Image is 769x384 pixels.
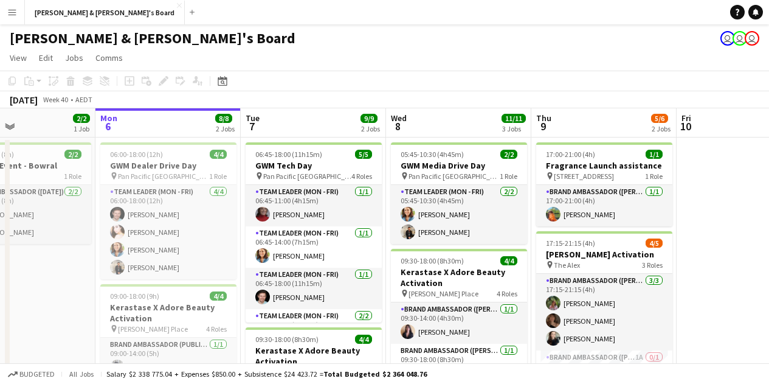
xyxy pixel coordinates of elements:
[60,50,88,66] a: Jobs
[360,114,378,123] span: 9/9
[5,50,32,66] a: View
[534,119,551,133] span: 9
[536,249,672,260] h3: [PERSON_NAME] Activation
[74,124,89,133] div: 1 Job
[91,50,128,66] a: Comms
[536,142,672,226] app-job-card: 17:00-21:00 (4h)1/1Fragrance Launch assistance [STREET_ADDRESS]1 RoleBrand Ambassador ([PERSON_NA...
[100,160,236,171] h3: GWM Dealer Drive Day
[255,335,319,344] span: 09:30-18:00 (8h30m)
[646,239,663,248] span: 4/5
[409,172,500,181] span: Pan Pacific [GEOGRAPHIC_DATA]
[554,260,580,270] span: The Alex
[100,338,236,379] app-card-role: Brand Ambassador (Public Holiday)1/109:00-14:00 (5h)[PERSON_NAME]
[745,31,759,46] app-user-avatar: Jenny Tu
[118,324,188,333] span: [PERSON_NAME] Place
[409,289,478,298] span: [PERSON_NAME] Place
[246,226,382,268] app-card-role: Team Leader (Mon - Fri)1/106:45-14:00 (7h15m)[PERSON_NAME]
[244,119,260,133] span: 7
[246,185,382,226] app-card-role: Team Leader (Mon - Fri)1/106:45-11:00 (4h15m)[PERSON_NAME]
[246,309,382,368] app-card-role: Team Leader (Mon - Fri)2/207:30-15:00 (7h30m)
[210,291,227,301] span: 4/4
[10,29,295,47] h1: [PERSON_NAME] & [PERSON_NAME]'s Board
[246,113,260,124] span: Tue
[10,52,27,63] span: View
[680,119,691,133] span: 10
[546,239,595,248] span: 17:15-21:15 (4h)
[19,370,55,379] span: Budgeted
[34,50,58,66] a: Edit
[681,113,691,124] span: Fri
[64,172,81,181] span: 1 Role
[502,124,525,133] div: 3 Jobs
[106,369,427,379] div: Salary $2 338 775.04 + Expenses $850.00 + Subsistence $24 423.72 =
[642,260,663,270] span: 3 Roles
[323,369,427,379] span: Total Budgeted $2 364 048.76
[25,1,185,24] button: [PERSON_NAME] & [PERSON_NAME]'s Board
[100,302,236,324] h3: Kerastase X Adore Beauty Activation
[391,185,527,244] app-card-role: Team Leader (Mon - Fri)2/205:45-10:30 (4h45m)[PERSON_NAME][PERSON_NAME]
[98,119,117,133] span: 6
[361,124,380,133] div: 2 Jobs
[645,172,663,181] span: 1 Role
[255,150,322,159] span: 06:45-18:00 (11h15m)
[401,150,464,159] span: 05:45-10:30 (4h45m)
[391,160,527,171] h3: GWM Media Drive Day
[110,291,159,301] span: 09:00-18:00 (9h)
[391,302,527,344] app-card-role: Brand Ambassador ([PERSON_NAME])1/109:30-14:00 (4h30m)[PERSON_NAME]
[351,172,372,181] span: 4 Roles
[40,95,71,104] span: Week 40
[536,160,672,171] h3: Fragrance Launch assistance
[391,267,527,288] h3: Kerastase X Adore Beauty Activation
[391,113,407,124] span: Wed
[355,335,372,344] span: 4/4
[246,160,382,171] h3: GWM Tech Day
[536,113,551,124] span: Thu
[246,142,382,323] app-job-card: 06:45-18:00 (11h15m)5/5GWM Tech Day Pan Pacific [GEOGRAPHIC_DATA]4 RolesTeam Leader (Mon - Fri)1/...
[652,124,671,133] div: 2 Jobs
[10,94,38,106] div: [DATE]
[536,185,672,226] app-card-role: Brand Ambassador ([PERSON_NAME])1/117:00-21:00 (4h)[PERSON_NAME]
[73,114,90,123] span: 2/2
[554,172,614,181] span: [STREET_ADDRESS]
[246,345,382,367] h3: Kerastase X Adore Beauty Activation
[391,142,527,244] app-job-card: 05:45-10:30 (4h45m)2/2GWM Media Drive Day Pan Pacific [GEOGRAPHIC_DATA]1 RoleTeam Leader (Mon - F...
[546,150,595,159] span: 17:00-21:00 (4h)
[216,124,235,133] div: 2 Jobs
[100,185,236,279] app-card-role: Team Leader (Mon - Fri)4/406:00-18:00 (12h)[PERSON_NAME][PERSON_NAME][PERSON_NAME][PERSON_NAME]
[39,52,53,63] span: Edit
[65,52,83,63] span: Jobs
[210,150,227,159] span: 4/4
[355,150,372,159] span: 5/5
[110,150,163,159] span: 06:00-18:00 (12h)
[651,114,668,123] span: 5/6
[536,274,672,351] app-card-role: Brand Ambassador ([PERSON_NAME])3/317:15-21:15 (4h)[PERSON_NAME][PERSON_NAME][PERSON_NAME]
[209,172,227,181] span: 1 Role
[389,119,407,133] span: 8
[502,114,526,123] span: 11/11
[733,31,747,46] app-user-avatar: Jenny Tu
[64,150,81,159] span: 2/2
[6,368,57,381] button: Budgeted
[720,31,735,46] app-user-avatar: Jenny Tu
[215,114,232,123] span: 8/8
[646,150,663,159] span: 1/1
[500,256,517,265] span: 4/4
[500,150,517,159] span: 2/2
[67,369,96,379] span: All jobs
[75,95,92,104] div: AEDT
[206,324,227,333] span: 4 Roles
[263,172,351,181] span: Pan Pacific [GEOGRAPHIC_DATA]
[118,172,209,181] span: Pan Pacific [GEOGRAPHIC_DATA]
[500,172,517,181] span: 1 Role
[100,113,117,124] span: Mon
[497,289,517,298] span: 4 Roles
[100,142,236,279] app-job-card: 06:00-18:00 (12h)4/4GWM Dealer Drive Day Pan Pacific [GEOGRAPHIC_DATA]1 RoleTeam Leader (Mon - Fr...
[401,256,464,265] span: 09:30-18:00 (8h30m)
[95,52,123,63] span: Comms
[246,268,382,309] app-card-role: Team Leader (Mon - Fri)1/106:45-18:00 (11h15m)[PERSON_NAME]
